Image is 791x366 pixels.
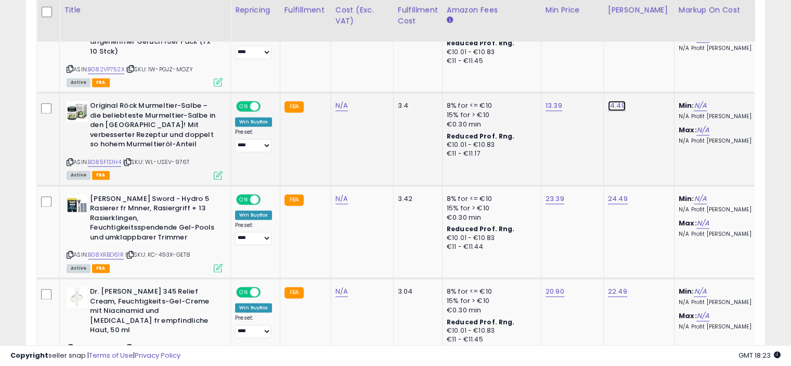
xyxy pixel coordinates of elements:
[447,213,533,222] div: €0.30 min
[335,286,348,297] a: N/A
[67,194,223,271] div: ASIN:
[447,120,533,129] div: €0.30 min
[235,5,276,16] div: Repricing
[398,5,438,27] div: Fulfillment Cost
[125,250,190,259] span: | SKU: KC-493X-GET8
[92,264,110,273] span: FBA
[679,45,765,52] p: N/A Profit [PERSON_NAME]
[694,286,706,297] a: N/A
[335,5,389,27] div: Cost (Exc. VAT)
[679,113,765,120] p: N/A Profit [PERSON_NAME]
[447,234,533,243] div: €10.01 - €10.83
[447,306,533,315] div: €0.30 min
[447,101,533,110] div: 8% for <= €10
[284,194,304,206] small: FBA
[67,78,90,87] span: All listings currently available for purchase on Amazon
[88,65,124,74] a: B082VP752X
[88,250,124,259] a: B08XRBD61R
[90,101,216,152] b: Original Röck Murmeltier-Salbe – die beliebteste Murmeltier-Salbe in den [GEOGRAPHIC_DATA]! Mit v...
[447,296,533,306] div: 15% for > €10
[92,78,110,87] span: FBA
[259,102,276,111] span: OFF
[64,5,226,16] div: Title
[447,48,533,57] div: €10.01 - €10.83
[679,137,765,145] p: N/A Profit [PERSON_NAME]
[679,299,765,306] p: N/A Profit [PERSON_NAME]
[608,286,627,297] a: 22.49
[694,100,706,111] a: N/A
[447,132,515,141] b: Reduced Prof. Rng.
[696,218,709,229] a: N/A
[679,218,697,228] b: Max:
[235,222,272,245] div: Preset:
[10,351,180,361] div: seller snap | |
[679,194,694,204] b: Min:
[67,264,90,273] span: All listings currently available for purchase on Amazon
[546,194,564,204] a: 23.39
[679,231,765,238] p: N/A Profit [PERSON_NAME]
[237,102,250,111] span: ON
[679,32,697,42] b: Max:
[679,311,697,321] b: Max:
[608,100,626,111] a: 14.49
[679,125,697,135] b: Max:
[135,350,180,360] a: Privacy Policy
[67,171,90,180] span: All listings currently available for purchase on Amazon
[284,101,304,112] small: FBA
[90,194,216,245] b: [PERSON_NAME] Sword - Hydro 5 Rasierer fr Mnner, Rasiergriff + 13 Rasierklingen, Feuchtigkeitsspe...
[235,117,272,127] div: Win BuyBox
[608,5,670,16] div: [PERSON_NAME]
[237,288,250,297] span: ON
[447,16,453,25] small: Amazon Fees.
[679,323,765,331] p: N/A Profit [PERSON_NAME]
[335,194,348,204] a: N/A
[235,210,272,220] div: Win BuyBox
[447,243,533,251] div: €11 - €11.44
[235,129,272,152] div: Preset:
[447,141,533,149] div: €10.01 - €10.83
[126,65,193,73] span: | SKU: 1W-PGJZ-MOZY
[447,204,533,213] div: 15% for > €10
[235,36,272,59] div: Preset:
[284,287,304,298] small: FBA
[447,194,533,204] div: 8% for <= €10
[696,311,709,321] a: N/A
[237,195,250,204] span: ON
[674,1,773,42] th: The percentage added to the cost of goods (COGS) that forms the calculator for Min & Max prices.
[546,100,562,111] a: 13.39
[679,5,769,16] div: Markup on Cost
[447,149,533,158] div: €11 - €11.17
[694,194,706,204] a: N/A
[546,5,599,16] div: Min Price
[88,158,121,167] a: B085F1S1H4
[123,158,189,166] span: | SKU: WL-USEV-976T
[447,326,533,335] div: €10.01 - €10.83
[398,194,434,204] div: 3.42
[679,100,694,110] b: Min:
[679,286,694,296] b: Min:
[608,194,628,204] a: 24.49
[67,194,87,215] img: 51xd0E5bd3L._SL40_.jpg
[447,5,537,16] div: Amazon Fees
[89,350,133,360] a: Terms of Use
[67,101,223,178] div: ASIN:
[447,39,515,47] b: Reduced Prof. Rng.
[447,287,533,296] div: 8% for <= €10
[90,287,216,338] b: Dr. [PERSON_NAME] 345 Relief Cream, Feuchtigkeits-Gel-Creme mit Niacinamid und [MEDICAL_DATA] fr ...
[10,350,48,360] strong: Copyright
[447,110,533,120] div: 15% for > €10
[235,303,272,312] div: Win BuyBox
[447,224,515,233] b: Reduced Prof. Rng.
[447,57,533,66] div: €11 - €11.45
[447,318,515,326] b: Reduced Prof. Rng.
[546,286,564,297] a: 20.90
[92,171,110,180] span: FBA
[398,101,434,110] div: 3.4
[67,287,87,308] img: 31C1E1+T-wL._SL40_.jpg
[398,287,434,296] div: 3.04
[235,314,272,338] div: Preset:
[67,8,223,85] div: ASIN:
[259,288,276,297] span: OFF
[679,206,765,213] p: N/A Profit [PERSON_NAME]
[259,195,276,204] span: OFF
